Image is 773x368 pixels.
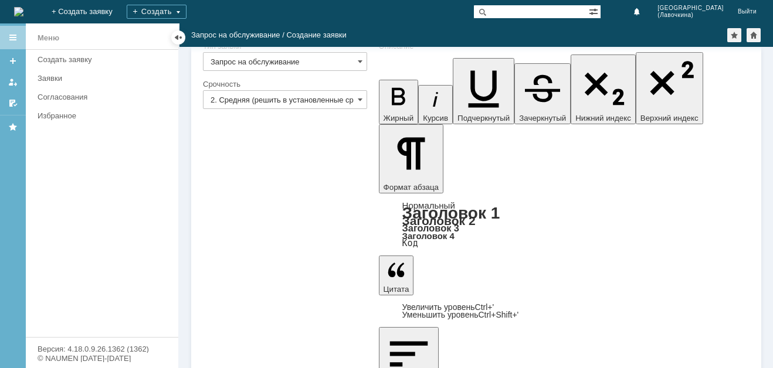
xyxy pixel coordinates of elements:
div: Цитата [379,304,750,319]
span: Ctrl+' [475,302,494,312]
span: Расширенный поиск [589,5,601,16]
div: Сделать домашней страницей [747,28,761,42]
span: Подчеркнутый [457,114,510,122]
span: Формат абзаца [384,183,439,192]
div: Описание [379,42,747,50]
button: Нижний индекс [571,54,636,124]
a: Decrease [402,310,519,319]
button: Цитата [379,255,414,295]
div: Согласования [38,93,171,101]
a: Согласования [33,88,176,106]
div: © NAUMEN [DATE]-[DATE] [38,355,167,362]
a: Заголовок 4 [402,231,455,241]
div: Формат абзаца [379,202,750,247]
div: Избранное [38,111,158,120]
a: Создать заявку [33,50,176,69]
button: Подчеркнутый [453,58,514,124]
a: Мои согласования [4,94,22,113]
span: [GEOGRAPHIC_DATA] [657,5,724,12]
button: Верхний индекс [636,52,703,124]
a: Создать заявку [4,52,22,70]
div: Тип заявки [203,42,365,50]
img: logo [14,7,23,16]
div: Заявки [38,74,171,83]
span: (Лавочкина) [657,12,724,19]
span: Верхний индекс [640,114,699,122]
div: Доброе утро. [DATE] [DATE] принесли на возврат Губная помада Magie academie тон 105 Amaranth мато... [5,5,171,42]
a: Перейти на домашнюю страницу [14,7,23,16]
div: Скрыть меню [171,30,185,45]
a: Заявки [33,69,176,87]
a: Мои заявки [4,73,22,91]
span: Нижний индекс [575,114,631,122]
div: Запрос на обслуживание / Создание заявки [191,30,347,39]
span: Цитата [384,285,409,294]
a: Код [402,238,418,248]
a: Заголовок 3 [402,223,459,233]
span: Жирный [384,114,414,122]
button: Зачеркнутый [514,63,571,124]
div: Создать заявку [38,55,171,64]
div: Меню [38,31,59,45]
span: Курсив [423,114,448,122]
a: Заголовок 2 [402,214,476,227]
span: Ctrl+Shift+' [478,310,518,319]
div: Добавить в избранное [727,28,741,42]
a: Заголовок 1 [402,204,500,222]
div: причина: помада имеет специфический запах краски. Чек покупатель не сохранила. По ее словам, поку... [5,42,171,98]
div: Версия: 4.18.0.9.26.1362 (1362) [38,345,167,353]
button: Жирный [379,80,419,124]
div: Срочность [203,80,365,88]
button: Формат абзаца [379,124,443,193]
span: Зачеркнутый [519,114,566,122]
a: Increase [402,302,494,312]
button: Курсив [418,85,453,124]
a: Нормальный [402,200,455,210]
div: Создать [127,5,187,19]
